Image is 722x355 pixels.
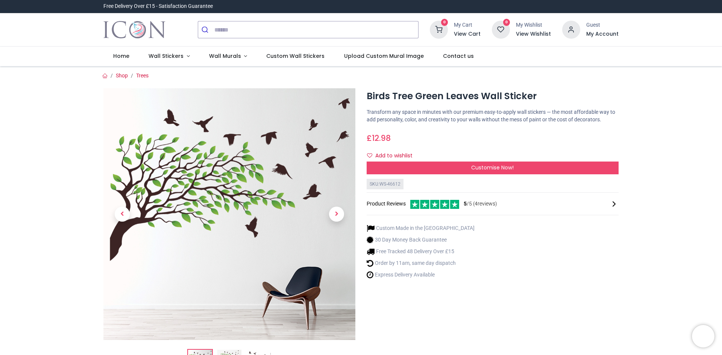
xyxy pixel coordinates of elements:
[103,19,165,40] img: Icon Wall Stickers
[367,179,403,190] div: SKU: WS-46612
[372,133,391,144] span: 12.98
[103,88,355,340] img: Birds Tree Green Leaves Wall Sticker
[367,271,475,279] li: Express Delivery Available
[116,73,128,79] a: Shop
[209,52,241,60] span: Wall Murals
[198,21,214,38] button: Submit
[115,207,130,222] span: Previous
[149,52,184,60] span: Wall Stickers
[516,30,551,38] a: View Wishlist
[367,109,619,123] p: Transform any space in minutes with our premium easy-to-apply wall stickers — the most affordable...
[367,248,475,255] li: Free Tracked 48 Delivery Over £15
[318,126,355,302] a: Next
[492,26,510,32] a: 0
[464,201,467,207] span: 5
[461,3,619,10] iframe: Customer reviews powered by Trustpilot
[586,30,619,38] a: My Account
[454,21,481,29] div: My Cart
[430,26,448,32] a: 0
[367,133,391,144] span: £
[367,259,475,267] li: Order by 11am, same day dispatch
[266,52,325,60] span: Custom Wall Stickers
[367,199,619,209] div: Product Reviews
[516,21,551,29] div: My Wishlist
[139,47,199,66] a: Wall Stickers
[367,224,475,232] li: Custom Made in the [GEOGRAPHIC_DATA]
[367,90,619,103] h1: Birds Tree Green Leaves Wall Sticker
[692,325,714,347] iframe: Brevo live chat
[199,47,257,66] a: Wall Murals
[503,19,510,26] sup: 0
[329,207,344,222] span: Next
[136,73,149,79] a: Trees
[367,236,475,244] li: 30 Day Money Back Guarantee
[443,52,474,60] span: Contact us
[586,21,619,29] div: Guest
[103,3,213,10] div: Free Delivery Over £15 - Satisfaction Guarantee
[464,200,497,208] span: /5 ( 4 reviews)
[471,164,514,171] span: Customise Now!
[367,150,419,162] button: Add to wishlistAdd to wishlist
[441,19,448,26] sup: 0
[103,19,165,40] a: Logo of Icon Wall Stickers
[367,153,372,158] i: Add to wishlist
[454,30,481,38] a: View Cart
[103,126,141,302] a: Previous
[344,52,424,60] span: Upload Custom Mural Image
[113,52,129,60] span: Home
